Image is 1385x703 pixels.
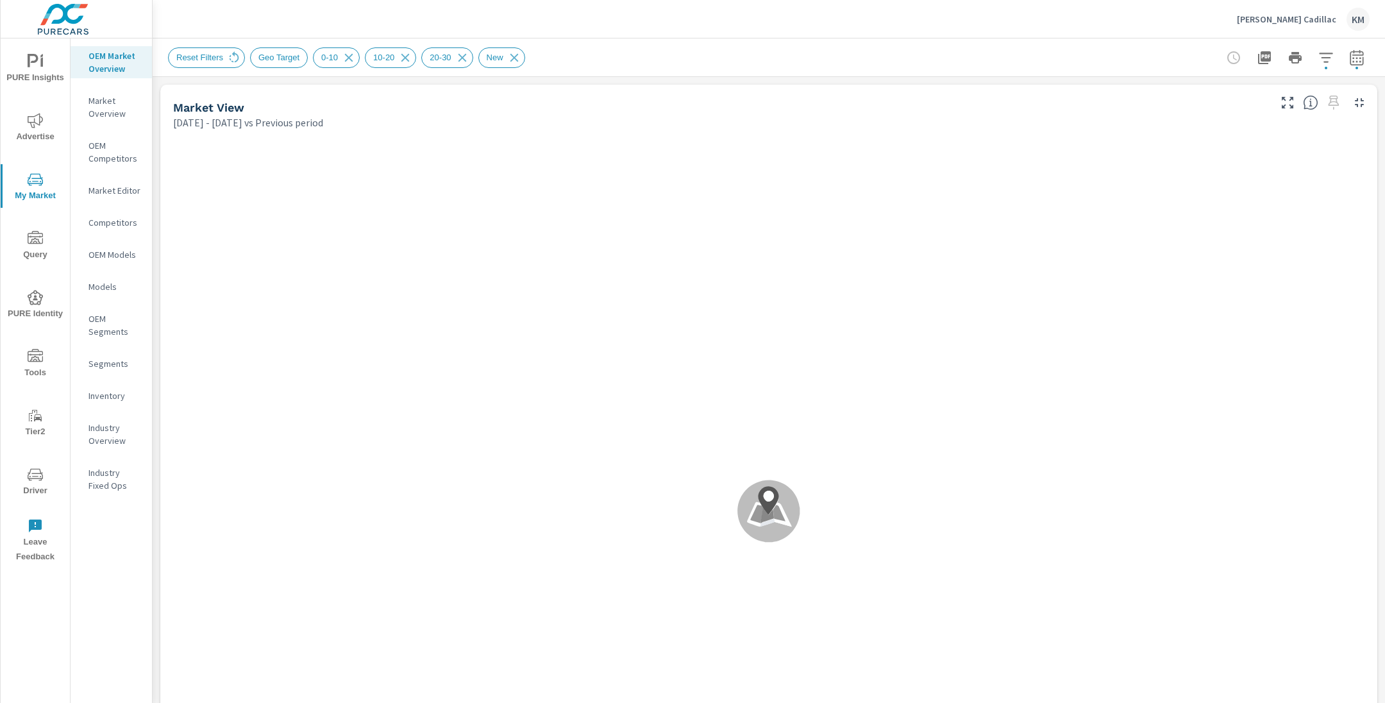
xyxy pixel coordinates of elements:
p: Market Overview [88,94,142,120]
button: Apply Filters [1313,45,1339,71]
button: Minimize Widget [1349,92,1370,113]
p: OEM Models [88,248,142,261]
span: Find the biggest opportunities in your market for your inventory. Understand by postal code where... [1303,95,1318,110]
div: Market Overview [71,91,152,123]
div: 20-30 [421,47,473,68]
button: "Export Report to PDF" [1252,45,1277,71]
span: 0-10 [314,53,346,62]
div: Market Editor [71,181,152,200]
span: PURE Insights [4,54,66,85]
div: Competitors [71,213,152,232]
button: Select Date Range [1344,45,1370,71]
p: Industry Overview [88,421,142,447]
p: Competitors [88,216,142,229]
span: Reset Filters [169,53,231,62]
span: Select a preset date range to save this widget [1323,92,1344,113]
span: New [479,53,511,62]
div: OEM Segments [71,309,152,341]
div: Reset Filters [168,47,245,68]
p: OEM Market Overview [88,49,142,75]
button: Print Report [1282,45,1308,71]
button: Make Fullscreen [1277,92,1298,113]
p: OEM Segments [88,312,142,338]
div: OEM Models [71,245,152,264]
p: Inventory [88,389,142,402]
p: [PERSON_NAME] Cadillac [1237,13,1336,25]
div: Segments [71,354,152,373]
div: OEM Market Overview [71,46,152,78]
p: Models [88,280,142,293]
p: Segments [88,357,142,370]
div: New [478,47,525,68]
div: KM [1347,8,1370,31]
p: OEM Competitors [88,139,142,165]
span: PURE Identity [4,290,66,321]
div: 0-10 [313,47,360,68]
div: Industry Fixed Ops [71,463,152,495]
h5: Market View [173,101,244,114]
span: Leave Feedback [4,518,66,564]
span: Tools [4,349,66,380]
span: My Market [4,172,66,203]
div: 10-20 [365,47,416,68]
span: 10-20 [365,53,402,62]
p: [DATE] - [DATE] vs Previous period [173,115,323,130]
p: Market Editor [88,184,142,197]
div: Inventory [71,386,152,405]
div: Industry Overview [71,418,152,450]
span: Tier2 [4,408,66,439]
span: 20-30 [422,53,458,62]
div: Models [71,277,152,296]
span: Query [4,231,66,262]
div: OEM Competitors [71,136,152,168]
span: Advertise [4,113,66,144]
div: nav menu [1,38,70,570]
p: Industry Fixed Ops [88,466,142,492]
span: Geo Target [251,53,307,62]
span: Driver [4,467,66,498]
